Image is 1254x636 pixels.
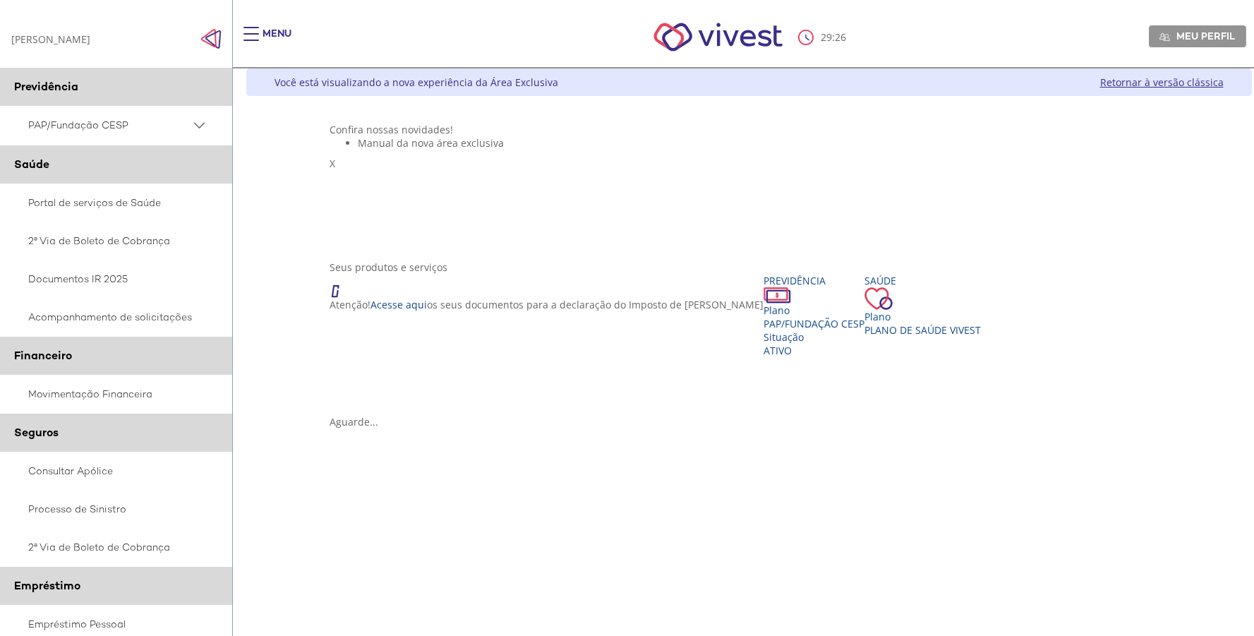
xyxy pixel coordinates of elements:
[1100,76,1224,89] a: Retornar à versão clássica
[330,157,335,170] span: X
[835,30,846,44] span: 26
[263,27,291,55] div: Menu
[821,30,832,44] span: 29
[764,274,864,287] div: Previdência
[764,304,864,317] div: Plano
[764,287,791,304] img: ico_dinheiro.png
[330,298,764,311] p: Atenção! os seus documentos para a declaração do Imposto de [PERSON_NAME]
[330,123,1168,246] section: <span lang="pt-BR" dir="ltr">Visualizador do Conteúdo da Web</span> 1
[1149,25,1246,47] a: Meu perfil
[14,578,80,593] span: Empréstimo
[330,415,1168,428] div: Aguarde...
[764,317,864,330] span: PAP/Fundação CESP
[330,260,1168,428] section: <span lang="en" dir="ltr">ProdutosCard</span>
[28,116,191,134] span: PAP/Fundação CESP
[798,30,849,45] div: :
[638,7,798,67] img: Vivest
[1176,30,1235,42] span: Meu perfil
[764,330,864,344] div: Situação
[764,344,792,357] span: Ativo
[14,425,59,440] span: Seguros
[864,274,981,287] div: Saúde
[330,260,1168,274] div: Seus produtos e serviços
[370,298,427,311] a: Acesse aqui
[14,348,72,363] span: Financeiro
[864,274,981,337] a: Saúde PlanoPlano de Saúde VIVEST
[358,136,504,150] span: Manual da nova área exclusiva
[200,28,222,49] span: Click to close side navigation.
[11,32,90,46] div: [PERSON_NAME]
[1159,32,1170,42] img: Meu perfil
[864,287,893,310] img: ico_coracao.png
[14,157,49,172] span: Saúde
[864,310,981,323] div: Plano
[330,123,1168,136] div: Confira nossas novidades!
[864,323,981,337] span: Plano de Saúde VIVEST
[14,79,78,94] span: Previdência
[200,28,222,49] img: Fechar menu
[764,274,864,357] a: Previdência PlanoPAP/Fundação CESP SituaçãoAtivo
[330,274,354,298] img: ico_atencao.png
[275,76,558,89] div: Você está visualizando a nova experiência da Área Exclusiva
